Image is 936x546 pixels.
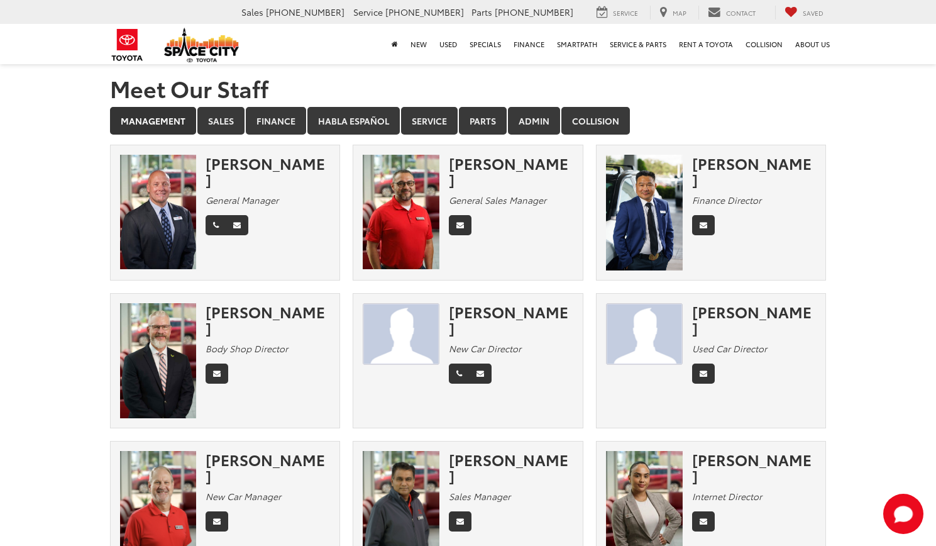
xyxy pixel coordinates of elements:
[449,215,471,235] a: Email
[164,28,240,62] img: Space City Toyota
[692,364,715,384] a: Email
[726,8,756,18] span: Contact
[353,6,383,18] span: Service
[206,342,288,355] em: Body Shop Director
[495,6,573,18] span: [PHONE_NUMBER]
[363,155,439,270] img: Cecilio Flores
[692,490,762,503] em: Internet Director
[471,6,492,18] span: Parts
[449,342,521,355] em: New Car Director
[401,107,458,135] a: Service
[507,24,551,64] a: Finance
[459,107,507,135] a: Parts
[385,24,404,64] a: Home
[206,451,330,484] div: [PERSON_NAME]
[789,24,836,64] a: About Us
[449,490,510,503] em: Sales Manager
[206,155,330,188] div: [PERSON_NAME]
[307,107,400,135] a: Habla Español
[449,303,573,337] div: [PERSON_NAME]
[206,303,330,337] div: [PERSON_NAME]
[206,194,278,206] em: General Manager
[692,215,715,235] a: Email
[120,303,197,418] img: Sean Patterson
[739,24,789,64] a: Collision
[197,107,245,135] a: Sales
[404,24,433,64] a: New
[650,6,696,19] a: Map
[120,155,197,270] img: Ben Saxton
[561,107,630,135] a: Collision
[206,364,228,384] a: Email
[363,303,439,365] img: JAMES TAYLOR
[673,24,739,64] a: Rent a Toyota
[551,24,603,64] a: SmartPath
[385,6,464,18] span: [PHONE_NUMBER]
[803,8,823,18] span: Saved
[692,511,715,532] a: Email
[698,6,765,19] a: Contact
[603,24,673,64] a: Service & Parts
[110,75,827,101] h1: Meet Our Staff
[206,215,226,235] a: Phone
[606,155,683,270] img: Nam Pham
[449,364,470,384] a: Phone
[104,25,151,65] img: Toyota
[449,155,573,188] div: [PERSON_NAME]
[449,194,546,206] em: General Sales Manager
[241,6,263,18] span: Sales
[692,155,817,188] div: [PERSON_NAME]
[110,107,196,135] a: Management
[433,24,463,64] a: Used
[463,24,507,64] a: Specials
[606,303,683,365] img: Marco Compean
[469,364,492,384] a: Email
[692,194,761,206] em: Finance Director
[449,451,573,484] div: [PERSON_NAME]
[508,107,560,135] a: Admin
[883,494,923,534] svg: Start Chat
[587,6,647,19] a: Service
[692,451,817,484] div: [PERSON_NAME]
[246,107,306,135] a: Finance
[449,511,471,532] a: Email
[692,342,767,355] em: Used Car Director
[883,494,923,534] button: Toggle Chat Window
[775,6,833,19] a: My Saved Vehicles
[110,107,827,136] div: Department Tabs
[206,511,228,532] a: Email
[673,8,686,18] span: Map
[226,215,248,235] a: Email
[692,303,817,337] div: [PERSON_NAME]
[613,8,638,18] span: Service
[266,6,344,18] span: [PHONE_NUMBER]
[206,490,281,503] em: New Car Manager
